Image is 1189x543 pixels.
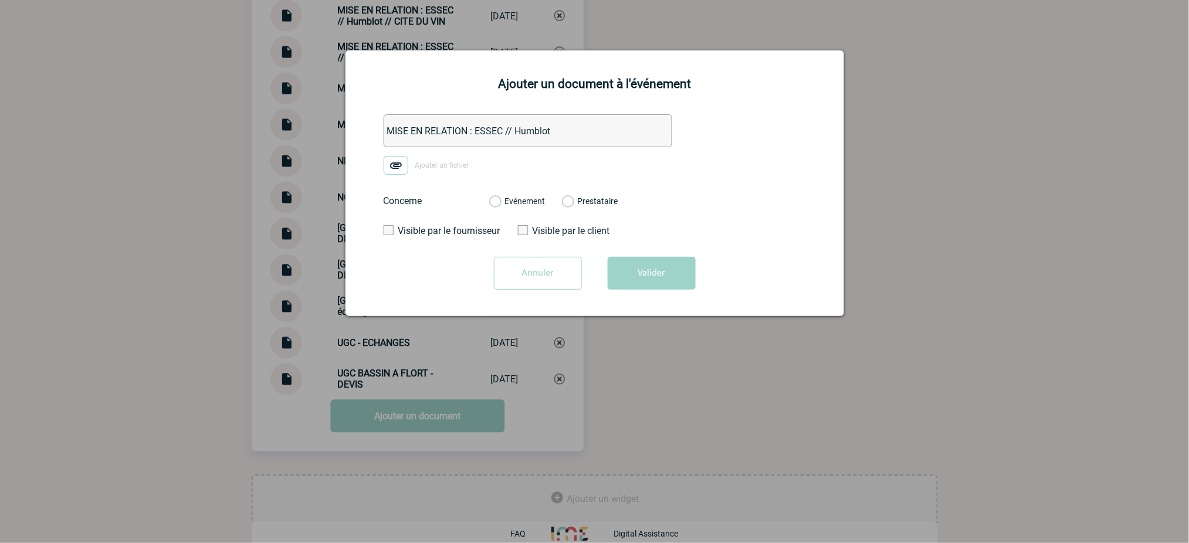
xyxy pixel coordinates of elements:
label: Concerne [384,195,477,206]
label: Evénement [489,196,500,207]
label: Visible par le fournisseur [384,225,492,236]
input: Annuler [494,257,582,290]
label: Prestataire [562,196,573,207]
h2: Ajouter un document à l'événement [360,77,829,91]
button: Valider [608,257,696,290]
input: Désignation [384,114,672,147]
span: Ajouter un fichier [415,162,469,170]
label: Visible par le client [518,225,626,236]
